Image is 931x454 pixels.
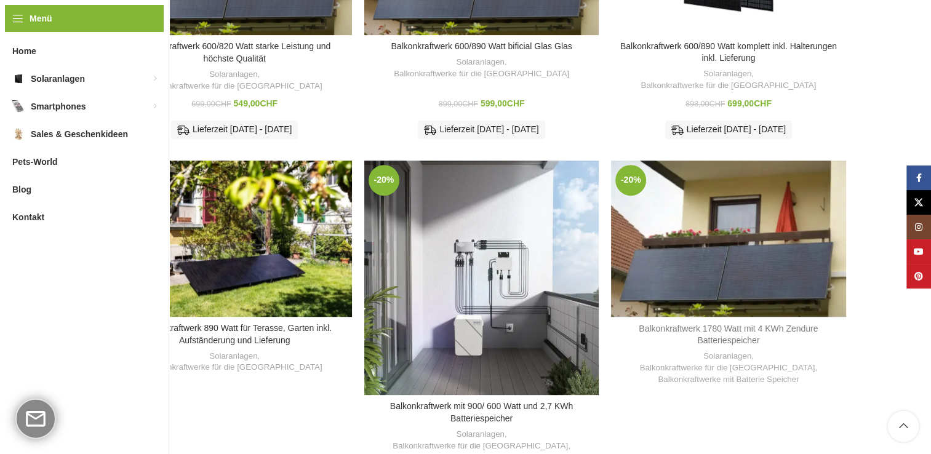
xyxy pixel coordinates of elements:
[124,351,346,373] div: ,
[640,362,815,374] a: Balkonkraftwerke für die [GEOGRAPHIC_DATA]
[118,161,352,317] a: Steckerkraftwerk 890 Watt für Terasse, Garten inkl. Aufständerung und Lieferung
[369,165,399,196] span: -20%
[906,239,931,264] a: YouTube Social Link
[137,323,332,345] a: Steckerkraftwerk 890 Watt für Terasse, Garten inkl. Aufständerung und Lieferung
[209,351,257,362] a: Solaranlagen
[906,190,931,215] a: X Social Link
[215,100,231,108] span: CHF
[12,178,31,201] span: Blog
[703,351,751,362] a: Solaranlagen
[370,57,593,79] div: ,
[390,401,573,423] a: Balkonkraftwerk mit 900/ 600 Watt und 2,7 KWh Batteriespeicher
[639,324,818,346] a: Balkonkraftwerk 1780 Watt mit 4 KWh Zendure Batteriespeicher
[12,151,58,173] span: Pets-World
[641,80,816,92] a: Balkonkraftwerke für die [GEOGRAPHIC_DATA]
[364,161,599,395] a: Balkonkraftwerk mit 900/ 600 Watt und 2,7 KWh Batteriespeicher
[703,68,751,80] a: Solaranlagen
[727,98,772,108] bdi: 699,00
[138,41,330,63] a: Balkonkraftwerk 600/820 Watt starke Leistung und höchste Qualität
[391,41,572,51] a: Balkonkraftwerk 600/890 Watt bificial Glas Glas
[31,123,128,145] span: Sales & Geschenkideen
[209,69,257,81] a: Solaranlagen
[147,362,322,373] a: Balkonkraftwerke für die [GEOGRAPHIC_DATA]
[124,69,346,92] div: ,
[12,206,44,228] span: Kontakt
[617,351,839,385] div: , ,
[888,411,919,442] a: Scroll to top button
[31,95,86,117] span: Smartphones
[12,40,36,62] span: Home
[439,100,478,108] bdi: 899,00
[191,100,231,108] bdi: 699,00
[709,100,725,108] span: CHF
[234,98,278,108] bdi: 549,00
[394,68,569,80] a: Balkonkraftwerke für die [GEOGRAPHIC_DATA]
[754,98,772,108] span: CHF
[906,215,931,239] a: Instagram Social Link
[615,165,646,196] span: -20%
[507,98,525,108] span: CHF
[481,98,525,108] bdi: 599,00
[611,161,845,317] a: Balkonkraftwerk 1780 Watt mit 4 KWh Zendure Batteriespeicher
[12,73,25,85] img: Solaranlagen
[30,12,52,25] span: Menü
[685,100,725,108] bdi: 898,00
[31,68,85,90] span: Solaranlagen
[393,440,568,452] a: Balkonkraftwerke für die [GEOGRAPHIC_DATA]
[462,100,478,108] span: CHF
[260,98,278,108] span: CHF
[617,68,839,91] div: ,
[906,165,931,190] a: Facebook Social Link
[171,121,298,139] div: Lieferzeit [DATE] - [DATE]
[658,374,799,386] a: Balkonkraftwerke mit Batterie Speicher
[456,429,504,440] a: Solaranlagen
[147,81,322,92] a: Balkonkraftwerke für die [GEOGRAPHIC_DATA]
[906,264,931,289] a: Pinterest Social Link
[456,57,504,68] a: Solaranlagen
[418,121,545,139] div: Lieferzeit [DATE] - [DATE]
[12,128,25,140] img: Sales & Geschenkideen
[665,121,792,139] div: Lieferzeit [DATE] - [DATE]
[620,41,837,63] a: Balkonkraftwerk 600/890 Watt komplett inkl. Halterungen inkl. Lieferung
[12,100,25,113] img: Smartphones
